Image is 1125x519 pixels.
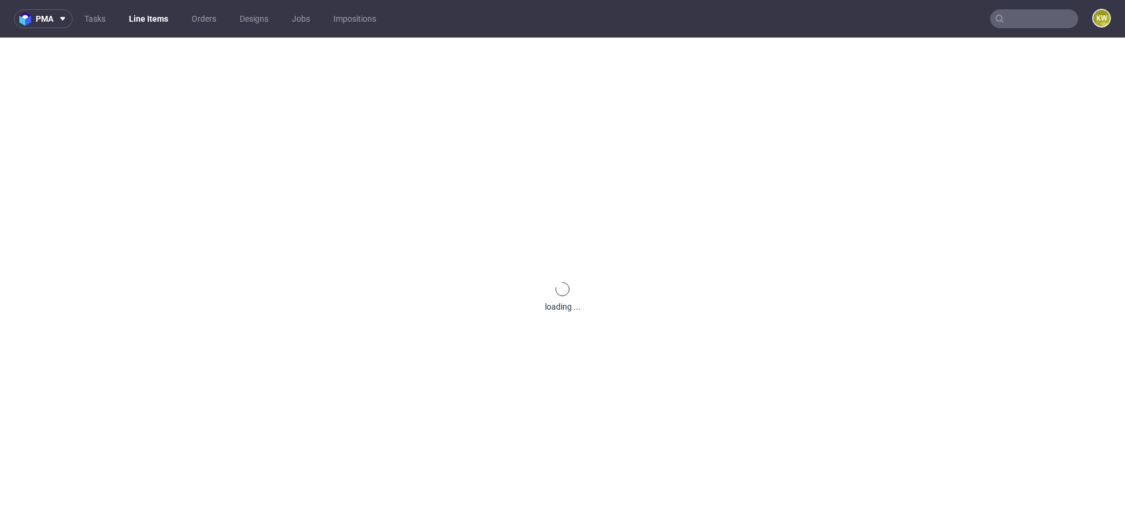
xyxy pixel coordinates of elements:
a: Line Items [122,9,175,28]
span: pma [36,15,53,23]
a: Designs [233,9,275,28]
a: Orders [185,9,223,28]
figcaption: KW [1093,10,1110,26]
a: Impositions [326,9,383,28]
a: Tasks [77,9,112,28]
button: pma [14,9,73,28]
img: logo [19,12,36,26]
a: Jobs [285,9,317,28]
div: loading ... [545,301,581,313]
